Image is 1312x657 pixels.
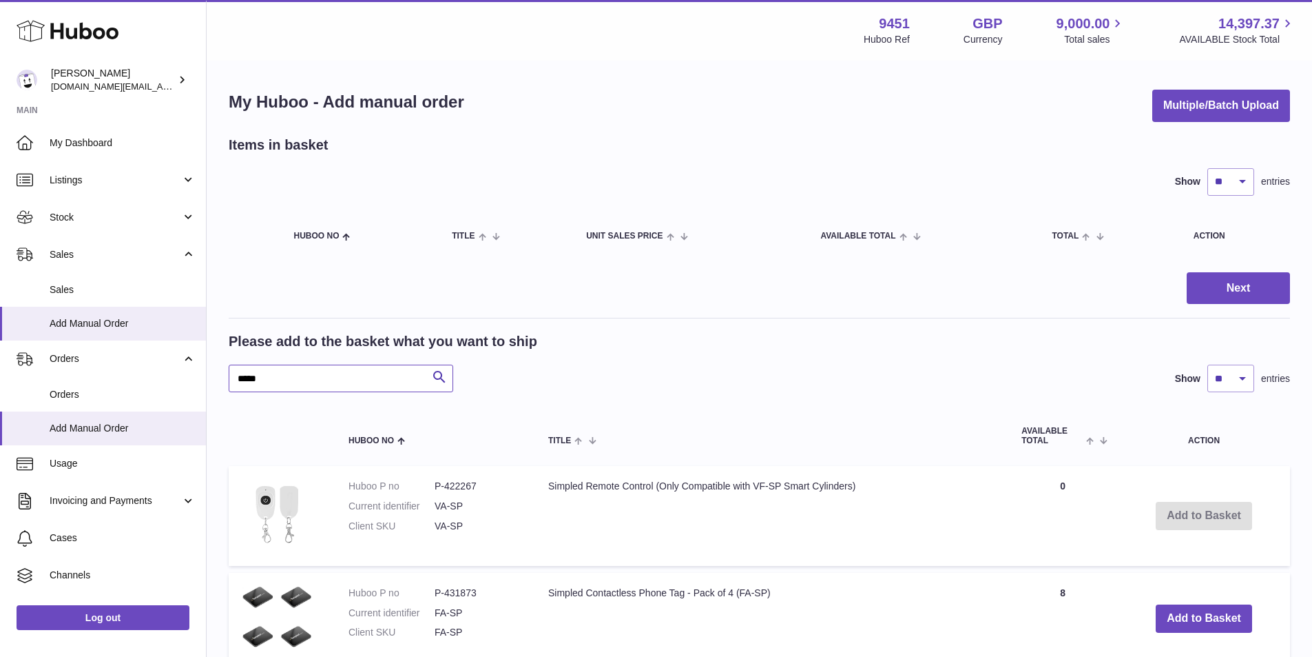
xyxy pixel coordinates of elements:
div: Huboo Ref [864,33,910,46]
span: Sales [50,283,196,296]
span: Huboo no [348,436,394,445]
span: Add Manual Order [50,422,196,435]
span: Title [548,436,571,445]
span: Usage [50,457,196,470]
span: My Dashboard [50,137,196,150]
dd: VA-SP [435,500,521,513]
button: Multiple/Batch Upload [1152,90,1290,122]
label: Show [1175,175,1200,188]
span: 14,397.37 [1218,14,1280,33]
span: AVAILABLE Total [820,232,895,241]
button: Next [1187,272,1290,305]
span: Unit Sales Price [586,232,663,241]
td: Simpled Remote Control (Only Compatible with VF-SP Smart Cylinders) [534,466,1008,566]
img: Simpled Contactless Phone Tag - Pack of 4 (FA-SP) [242,587,311,648]
span: Orders [50,388,196,401]
dt: Huboo P no [348,587,435,600]
h2: Please add to the basket what you want to ship [229,332,537,351]
dd: P-431873 [435,587,521,600]
img: Simpled Remote Control (Only Compatible with VF-SP Smart Cylinders) [242,480,311,549]
span: AVAILABLE Stock Total [1179,33,1295,46]
span: Invoicing and Payments [50,494,181,507]
span: Sales [50,248,181,261]
h2: Items in basket [229,136,329,154]
dt: Current identifier [348,500,435,513]
span: entries [1261,175,1290,188]
span: Channels [50,569,196,582]
label: Show [1175,372,1200,385]
td: 0 [1008,466,1118,566]
div: [PERSON_NAME] [51,67,175,93]
a: 14,397.37 AVAILABLE Stock Total [1179,14,1295,46]
dt: Client SKU [348,520,435,533]
dd: VA-SP [435,520,521,533]
span: Huboo no [293,232,339,241]
strong: 9451 [879,14,910,33]
strong: GBP [972,14,1002,33]
span: 9,000.00 [1056,14,1110,33]
div: Action [1194,232,1276,241]
dt: Client SKU [348,626,435,639]
th: Action [1118,413,1290,458]
dd: FA-SP [435,607,521,620]
span: entries [1261,372,1290,385]
span: Total [1052,232,1079,241]
div: Currency [964,33,1003,46]
span: Total sales [1064,33,1125,46]
span: Orders [50,352,181,365]
span: Listings [50,174,181,187]
a: Log out [17,605,189,630]
dt: Huboo P no [348,480,435,493]
dd: P-422267 [435,480,521,493]
span: Cases [50,532,196,545]
span: Stock [50,211,181,224]
dt: Current identifier [348,607,435,620]
h1: My Huboo - Add manual order [229,91,464,113]
dd: FA-SP [435,626,521,639]
button: Add to Basket [1156,605,1252,633]
span: AVAILABLE Total [1021,427,1083,445]
span: Add Manual Order [50,317,196,330]
img: amir.ch@gmail.com [17,70,37,90]
a: 9,000.00 Total sales [1056,14,1126,46]
span: [DOMAIN_NAME][EMAIL_ADDRESS][DOMAIN_NAME] [51,81,274,92]
span: Title [452,232,475,241]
